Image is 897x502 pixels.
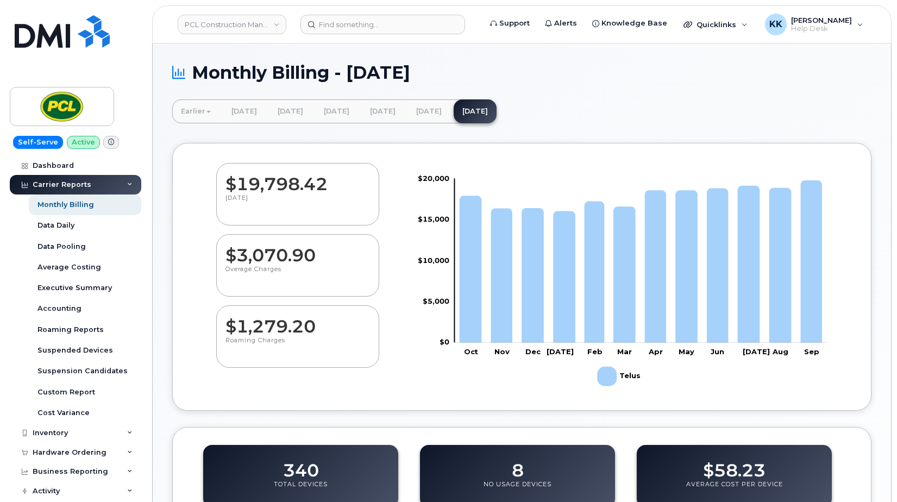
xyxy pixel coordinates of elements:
[361,99,404,123] a: [DATE]
[597,362,642,391] g: Telus
[423,297,449,305] tspan: $5,000
[418,173,827,390] g: Chart
[418,255,449,264] tspan: $10,000
[225,164,370,194] dd: $19,798.42
[223,99,266,123] a: [DATE]
[679,347,694,356] tspan: May
[418,173,449,182] tspan: $20,000
[547,347,574,356] tspan: [DATE]
[805,347,820,356] tspan: Sep
[494,347,510,356] tspan: Nov
[512,450,524,480] dd: 8
[743,347,770,356] tspan: [DATE]
[772,347,788,356] tspan: Aug
[525,347,541,356] tspan: Dec
[269,99,312,123] a: [DATE]
[711,347,724,356] tspan: Jun
[225,235,370,265] dd: $3,070.90
[172,63,871,82] h1: Monthly Billing - [DATE]
[225,306,370,336] dd: $1,279.20
[440,337,449,346] tspan: $0
[587,347,603,356] tspan: Feb
[225,265,370,285] p: Overage Charges
[703,450,766,480] dd: $58.23
[459,180,822,343] g: Telus
[283,450,319,480] dd: 340
[597,362,642,391] g: Legend
[274,480,328,500] p: Total Devices
[686,480,783,500] p: Average Cost Per Device
[617,347,632,356] tspan: Mar
[225,194,370,214] p: [DATE]
[418,215,449,223] tspan: $15,000
[648,347,663,356] tspan: Apr
[463,347,478,356] tspan: Oct
[172,99,219,123] a: Earlier
[454,99,497,123] a: [DATE]
[484,480,551,500] p: No Usage Devices
[315,99,358,123] a: [DATE]
[225,336,370,356] p: Roaming Charges
[407,99,450,123] a: [DATE]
